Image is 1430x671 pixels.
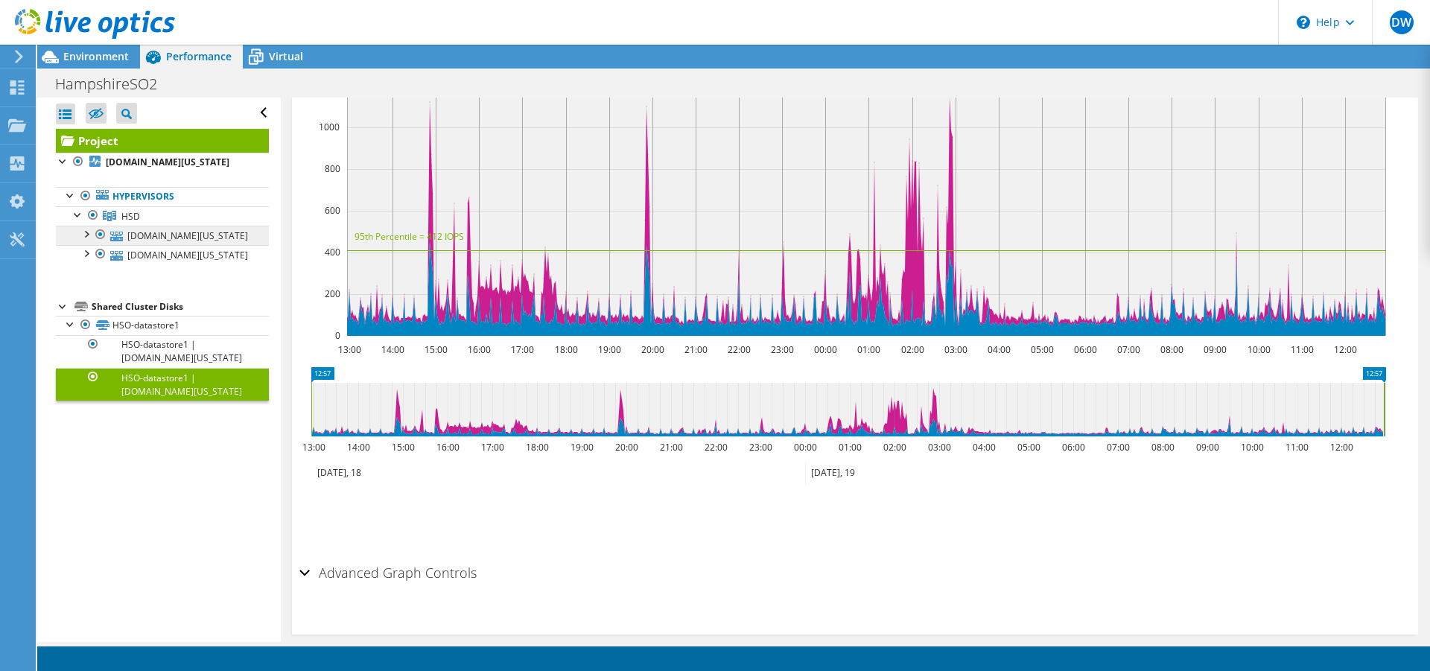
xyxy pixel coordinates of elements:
text: 20:00 [615,441,638,454]
a: [DOMAIN_NAME][US_STATE] [56,245,269,264]
text: 01:00 [839,441,862,454]
text: 03:00 [928,441,951,454]
text: 12:00 [1330,441,1353,454]
text: 04:00 [973,441,996,454]
a: HSO-datastore1 | [DOMAIN_NAME][US_STATE] [56,368,269,401]
a: [DOMAIN_NAME][US_STATE] [56,226,269,245]
text: 20:00 [641,343,664,356]
text: 10:00 [1241,441,1264,454]
a: HSO-datastore1 | [DOMAIN_NAME][US_STATE] [56,335,269,368]
text: 21:00 [684,343,708,356]
span: HSD [121,210,140,223]
text: 13:00 [338,343,361,356]
text: 15:00 [392,441,415,454]
text: 07:00 [1107,441,1130,454]
text: 09:00 [1204,343,1227,356]
text: 04:00 [988,343,1011,356]
text: 08:00 [1160,343,1183,356]
text: 15:00 [425,343,448,356]
text: 16:00 [468,343,491,356]
text: 800 [325,162,340,175]
span: Performance [166,49,232,63]
text: 12:00 [1334,343,1357,356]
text: 01:00 [857,343,880,356]
svg: \n [1297,16,1310,29]
text: 22:00 [728,343,751,356]
text: 22:00 [705,441,728,454]
text: 10:00 [1248,343,1271,356]
text: 0 [335,329,340,342]
text: 23:00 [749,441,772,454]
text: 05:00 [1031,343,1054,356]
text: 00:00 [814,343,837,356]
text: 06:00 [1074,343,1097,356]
text: 19:00 [571,441,594,454]
text: 16:00 [436,441,460,454]
text: 23:00 [771,343,794,356]
text: 600 [325,204,340,217]
a: HSO-datastore1 [56,316,269,335]
text: 95th Percentile = 412 IOPS [355,230,464,243]
text: 14:00 [381,343,404,356]
a: HSD [56,206,269,226]
text: 07:00 [1117,343,1140,356]
a: Project [56,129,269,153]
text: 00:00 [794,441,817,454]
text: 14:00 [347,441,370,454]
text: 18:00 [555,343,578,356]
text: 05:00 [1017,441,1040,454]
text: 02:00 [883,441,906,454]
text: 02:00 [901,343,924,356]
text: 11:00 [1291,343,1314,356]
div: Shared Cluster Disks [92,298,269,316]
text: 1000 [319,121,340,133]
text: 19:00 [598,343,621,356]
a: [DOMAIN_NAME][US_STATE] [56,153,269,172]
text: 21:00 [660,441,683,454]
text: 17:00 [481,441,504,454]
span: Virtual [269,49,303,63]
text: 06:00 [1062,441,1085,454]
a: Hypervisors [56,187,269,206]
text: 18:00 [526,441,549,454]
text: 03:00 [944,343,967,356]
text: 17:00 [511,343,534,356]
text: 400 [325,246,340,258]
b: [DOMAIN_NAME][US_STATE] [106,156,229,168]
h1: HampshireSO2 [48,76,180,92]
text: 200 [325,287,340,300]
text: 11:00 [1286,441,1309,454]
span: Environment [63,49,129,63]
text: 08:00 [1151,441,1175,454]
span: DW [1390,10,1414,34]
text: 09:00 [1196,441,1219,454]
h2: Advanced Graph Controls [299,558,477,588]
text: 13:00 [302,441,325,454]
